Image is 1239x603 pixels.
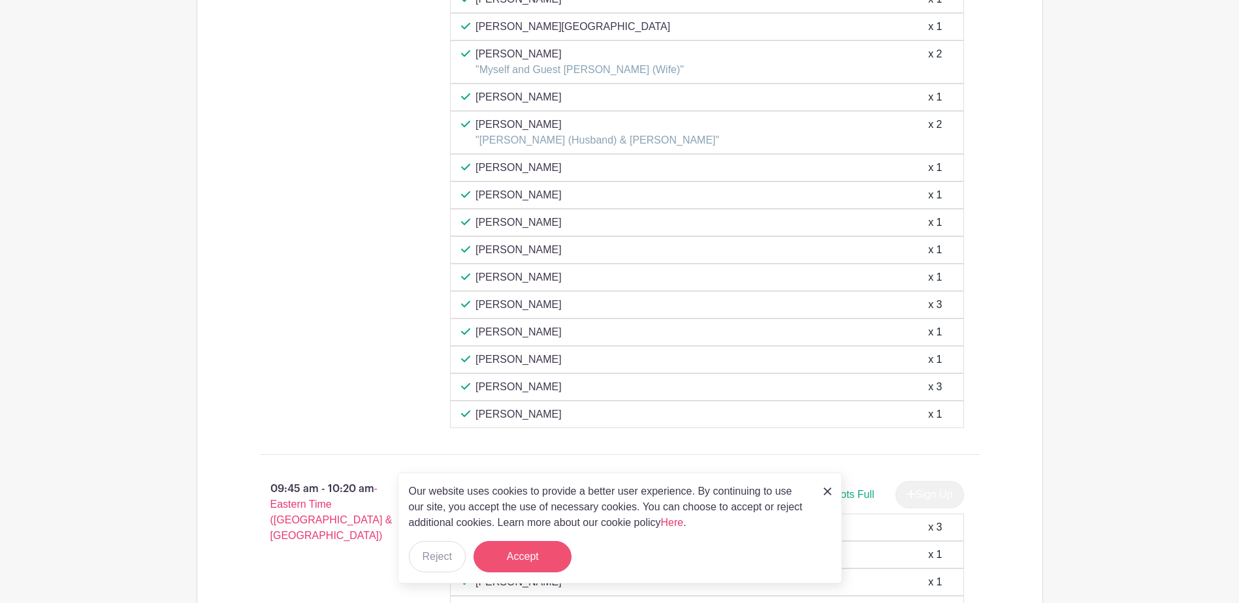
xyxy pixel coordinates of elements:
div: x 1 [928,407,942,422]
p: [PERSON_NAME] [475,270,562,285]
p: [PERSON_NAME] [475,89,562,105]
p: "Myself and Guest [PERSON_NAME] (Wife)" [475,62,684,78]
p: "[PERSON_NAME] (Husband) & [PERSON_NAME]" [475,132,719,148]
div: x 2 [928,117,942,148]
p: 09:45 am - 10:20 am [239,476,430,549]
div: x 1 [928,352,942,367]
div: x 1 [928,19,942,35]
div: x 3 [928,297,942,313]
div: x 2 [928,46,942,78]
p: [PERSON_NAME] [475,117,719,132]
div: x 1 [928,547,942,563]
p: [PERSON_NAME] [475,352,562,367]
div: x 1 [928,574,942,590]
span: Spots Full [828,489,874,500]
p: [PERSON_NAME] [475,407,562,422]
button: Accept [474,541,571,572]
p: [PERSON_NAME] [475,324,562,340]
p: [PERSON_NAME] [475,242,562,258]
div: x 1 [928,215,942,230]
p: [PERSON_NAME] [475,215,562,230]
div: x 1 [928,187,942,203]
p: [PERSON_NAME][GEOGRAPHIC_DATA] [475,19,670,35]
div: x 3 [928,519,942,535]
button: Reject [409,541,466,572]
p: [PERSON_NAME] [475,187,562,203]
div: x 1 [928,89,942,105]
div: x 1 [928,242,942,258]
div: x 1 [928,324,942,340]
p: Our website uses cookies to provide a better user experience. By continuing to use our site, you ... [409,484,810,531]
span: - Eastern Time ([GEOGRAPHIC_DATA] & [GEOGRAPHIC_DATA]) [270,483,393,541]
p: [PERSON_NAME] [475,160,562,176]
a: Here [661,517,684,528]
p: [PERSON_NAME] [475,46,684,62]
div: x 1 [928,270,942,285]
div: x 3 [928,379,942,395]
div: x 1 [928,160,942,176]
p: [PERSON_NAME] [475,379,562,395]
img: close_button-5f87c8562297e5c2d7936805f587ecaba9071eb48480494691a3f1689db116b3.svg [824,487,831,495]
p: [PERSON_NAME] [475,297,562,313]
